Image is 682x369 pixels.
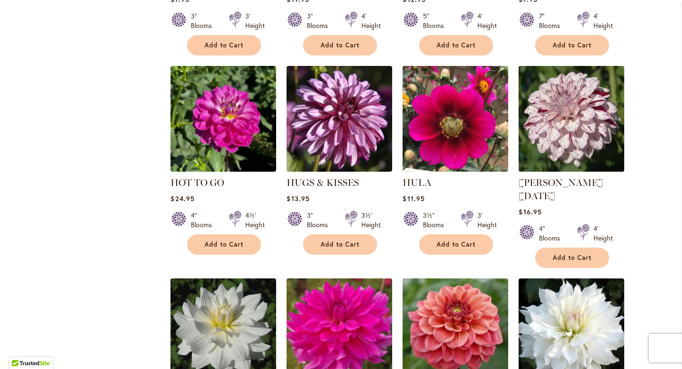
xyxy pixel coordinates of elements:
[7,335,34,362] iframe: Launch Accessibility Center
[403,194,424,203] span: $11.95
[535,248,609,268] button: Add to Cart
[170,177,224,188] a: HOT TO GO
[287,194,309,203] span: $13.95
[361,11,381,30] div: 4' Height
[287,66,392,172] img: HUGS & KISSES
[419,234,493,255] button: Add to Cart
[287,165,392,174] a: HUGS & KISSES
[553,41,592,49] span: Add to Cart
[516,64,627,175] img: HULIN'S CARNIVAL
[519,177,603,202] a: [PERSON_NAME] [DATE]
[303,234,377,255] button: Add to Cart
[403,66,508,172] img: HULA
[437,41,476,49] span: Add to Cart
[535,35,609,55] button: Add to Cart
[307,211,333,230] div: 3" Blooms
[187,234,261,255] button: Add to Cart
[170,165,276,174] a: HOT TO GO
[519,165,624,174] a: HULIN'S CARNIVAL
[170,194,194,203] span: $24.95
[423,11,449,30] div: 5" Blooms
[477,11,497,30] div: 4' Height
[423,211,449,230] div: 3½" Blooms
[303,35,377,55] button: Add to Cart
[191,11,217,30] div: 3" Blooms
[539,11,565,30] div: 7" Blooms
[287,177,359,188] a: HUGS & KISSES
[205,41,243,49] span: Add to Cart
[187,35,261,55] button: Add to Cart
[593,11,613,30] div: 4' Height
[519,207,541,216] span: $16.95
[403,177,431,188] a: HULA
[361,211,381,230] div: 3½' Height
[593,224,613,243] div: 4' Height
[170,66,276,172] img: HOT TO GO
[477,211,497,230] div: 3' Height
[539,224,565,243] div: 4" Blooms
[419,35,493,55] button: Add to Cart
[321,240,359,249] span: Add to Cart
[321,41,359,49] span: Add to Cart
[307,11,333,30] div: 3" Blooms
[205,240,243,249] span: Add to Cart
[191,211,217,230] div: 4" Blooms
[553,254,592,262] span: Add to Cart
[245,211,265,230] div: 4½' Height
[245,11,265,30] div: 3' Height
[403,165,508,174] a: HULA
[437,240,476,249] span: Add to Cart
